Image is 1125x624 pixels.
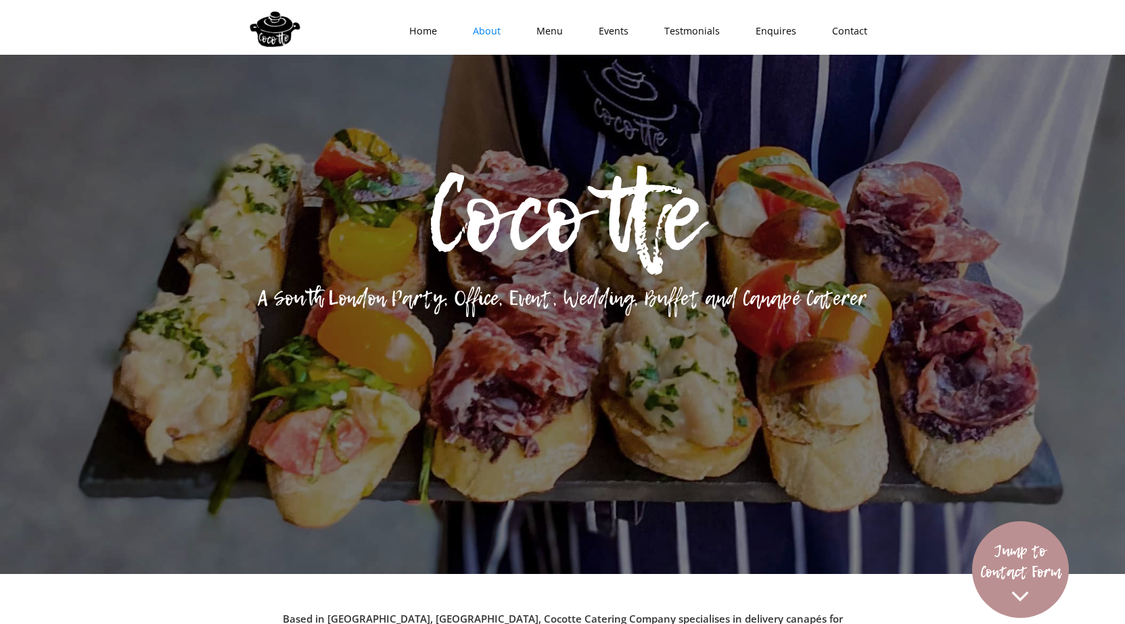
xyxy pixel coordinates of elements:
a: Enquires [733,11,810,51]
a: Testmonials [642,11,733,51]
a: Menu [514,11,576,51]
a: Contact [810,11,881,51]
a: About [451,11,514,51]
a: Events [576,11,642,51]
a: Home [387,11,451,51]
